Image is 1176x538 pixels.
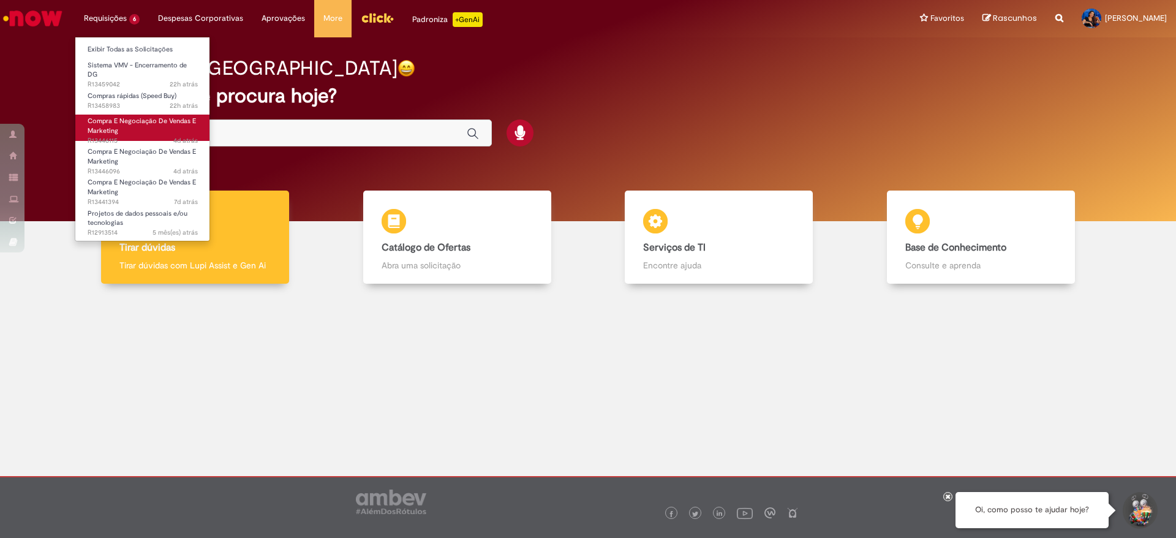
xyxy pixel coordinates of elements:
p: Consulte e aprenda [905,259,1057,271]
span: 6 [129,14,140,25]
span: Requisições [84,12,127,25]
span: Rascunhos [993,12,1037,24]
span: R13458983 [88,101,198,111]
b: Serviços de TI [643,241,706,254]
ul: Requisições [75,37,210,241]
a: Aberto R12913514 : Projetos de dados pessoais e/ou tecnologias [75,207,210,233]
img: logo_footer_twitter.png [692,511,698,517]
b: Catálogo de Ofertas [382,241,470,254]
span: [PERSON_NAME] [1105,13,1167,23]
a: Exibir Todas as Solicitações [75,43,210,56]
span: Projetos de dados pessoais e/ou tecnologias [88,209,187,228]
span: 4d atrás [173,136,198,145]
span: R12913514 [88,228,198,238]
span: Sistema VMV - Encerramento de DG [88,61,187,80]
span: Compra E Negociação De Vendas E Marketing [88,116,196,135]
span: Despesas Corporativas [158,12,243,25]
div: Oi, como posso te ajudar hoje? [956,492,1109,528]
span: More [323,12,342,25]
a: Aberto R13446115 : Compra E Negociação De Vendas E Marketing [75,115,210,141]
time: 28/08/2025 16:07:12 [170,101,198,110]
img: ServiceNow [1,6,64,31]
b: Tirar dúvidas [119,241,175,254]
img: click_logo_yellow_360x200.png [361,9,394,27]
a: Serviços de TI Encontre ajuda [588,191,850,284]
img: logo_footer_workplace.png [764,507,775,518]
span: Favoritos [930,12,964,25]
time: 08/04/2025 17:47:14 [153,228,198,237]
h2: O que você procura hoje? [106,85,1071,107]
span: Compra E Negociação De Vendas E Marketing [88,147,196,166]
span: Compra E Negociação De Vendas E Marketing [88,178,196,197]
span: 5 mês(es) atrás [153,228,198,237]
a: Base de Conhecimento Consulte e aprenda [850,191,1112,284]
span: Compras rápidas (Speed Buy) [88,91,176,100]
time: 22/08/2025 21:26:31 [174,197,198,206]
span: 22h atrás [170,80,198,89]
span: Aprovações [262,12,305,25]
img: happy-face.png [398,59,415,77]
p: Encontre ajuda [643,259,794,271]
img: logo_footer_youtube.png [737,505,753,521]
span: R13441394 [88,197,198,207]
span: 22h atrás [170,101,198,110]
span: R13446115 [88,136,198,146]
img: logo_footer_naosei.png [787,507,798,518]
a: Aberto R13446096 : Compra E Negociação De Vendas E Marketing [75,145,210,172]
img: logo_footer_facebook.png [668,511,674,517]
h2: Boa tarde, [GEOGRAPHIC_DATA] [106,58,398,79]
p: Abra uma solicitação [382,259,533,271]
span: 7d atrás [174,197,198,206]
p: +GenAi [453,12,483,27]
time: 28/08/2025 16:15:05 [170,80,198,89]
p: Tirar dúvidas com Lupi Assist e Gen Ai [119,259,271,271]
time: 25/08/2025 18:35:09 [173,167,198,176]
span: R13446096 [88,167,198,176]
div: Padroniza [412,12,483,27]
img: logo_footer_linkedin.png [717,510,723,518]
time: 25/08/2025 18:48:35 [173,136,198,145]
button: Iniciar Conversa de Suporte [1121,492,1158,529]
a: Rascunhos [982,13,1037,25]
a: Catálogo de Ofertas Abra uma solicitação [326,191,589,284]
b: Base de Conhecimento [905,241,1006,254]
a: Aberto R13458983 : Compras rápidas (Speed Buy) [75,89,210,112]
span: 4d atrás [173,167,198,176]
a: Tirar dúvidas Tirar dúvidas com Lupi Assist e Gen Ai [64,191,326,284]
img: logo_footer_ambev_rotulo_gray.png [356,490,426,514]
a: Aberto R13441394 : Compra E Negociação De Vendas E Marketing [75,176,210,202]
span: R13459042 [88,80,198,89]
a: Aberto R13459042 : Sistema VMV - Encerramento de DG [75,59,210,85]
